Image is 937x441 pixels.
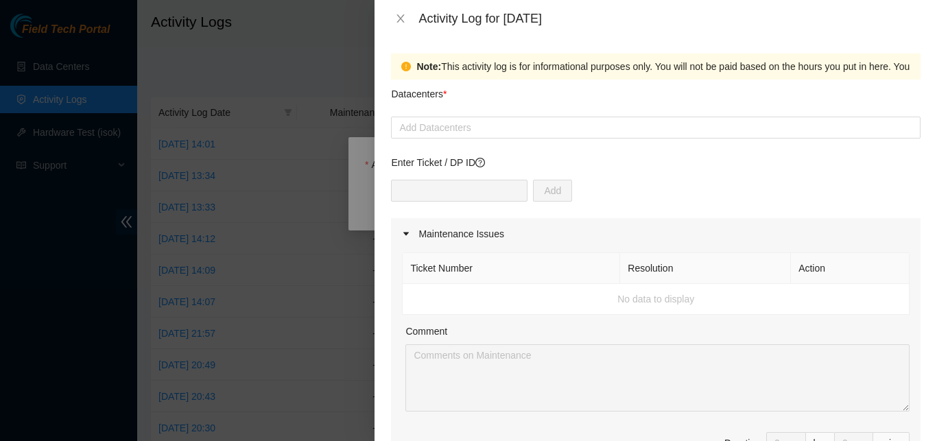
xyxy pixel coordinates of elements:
span: caret-right [402,230,410,238]
th: Resolution [620,253,791,284]
button: Add [533,180,572,202]
td: No data to display [403,284,910,315]
span: exclamation-circle [401,62,411,71]
th: Ticket Number [403,253,620,284]
textarea: Comment [405,344,910,412]
span: question-circle [475,158,485,167]
button: Close [391,12,410,25]
div: Maintenance Issues [391,218,921,250]
label: Comment [405,324,447,339]
p: Datacenters [391,80,447,102]
div: Activity Log for [DATE] [418,11,921,26]
strong: Note: [416,59,441,74]
span: close [395,13,406,24]
th: Action [791,253,910,284]
p: Enter Ticket / DP ID [391,155,921,170]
